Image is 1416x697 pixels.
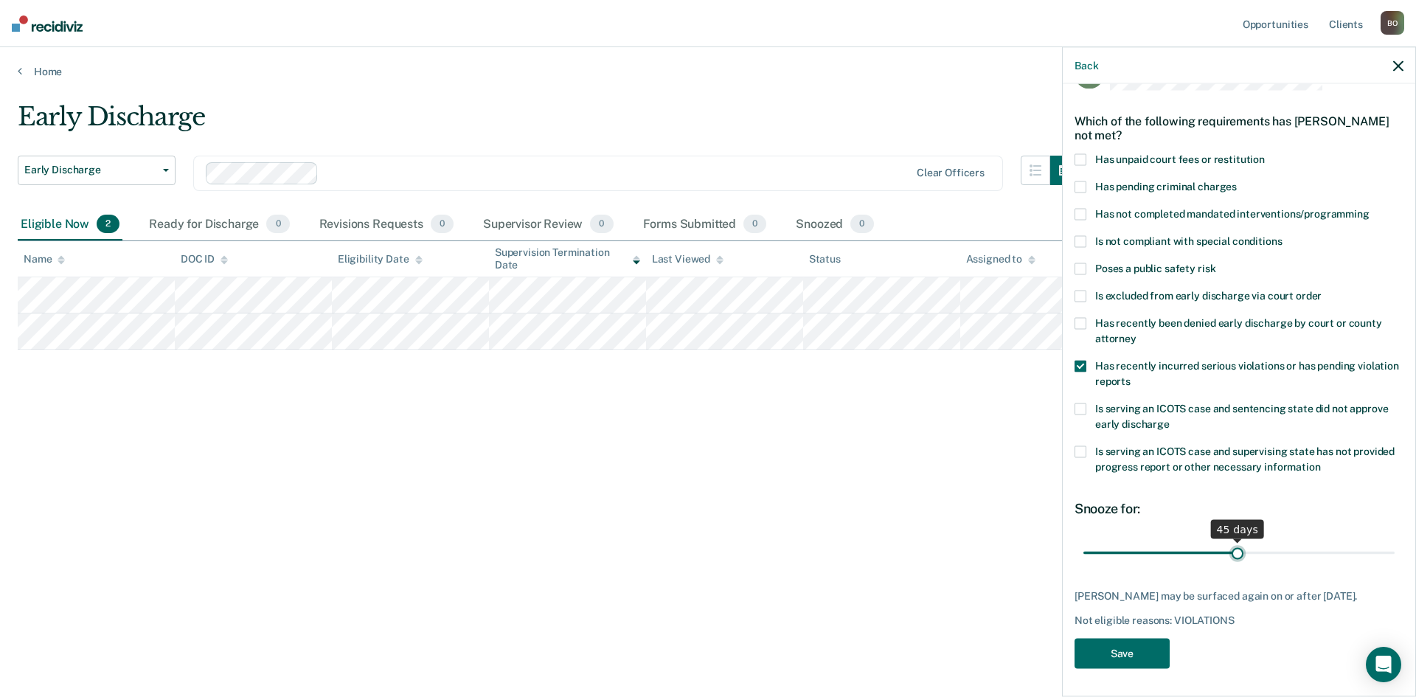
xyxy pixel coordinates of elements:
[181,253,228,266] div: DOC ID
[266,215,289,234] span: 0
[1075,501,1403,517] div: Snooze for:
[1366,647,1401,682] div: Open Intercom Messenger
[1095,290,1322,302] span: Is excluded from early discharge via court order
[640,209,770,241] div: Forms Submitted
[850,215,873,234] span: 0
[793,209,876,241] div: Snoozed
[1095,445,1395,473] span: Is serving an ICOTS case and supervising state has not provided progress report or other necessar...
[24,253,65,266] div: Name
[1095,360,1399,387] span: Has recently incurred serious violations or has pending violation reports
[97,215,119,234] span: 2
[480,209,617,241] div: Supervisor Review
[1095,181,1237,193] span: Has pending criminal charges
[12,15,83,32] img: Recidiviz
[338,253,423,266] div: Eligibility Date
[917,167,985,179] div: Clear officers
[809,253,841,266] div: Status
[1075,102,1403,153] div: Which of the following requirements has [PERSON_NAME] not met?
[316,209,457,241] div: Revisions Requests
[743,215,766,234] span: 0
[1381,11,1404,35] div: B O
[966,253,1035,266] div: Assigned to
[1075,589,1403,602] div: [PERSON_NAME] may be surfaced again on or after [DATE].
[18,209,122,241] div: Eligible Now
[1075,639,1170,669] button: Save
[1095,403,1388,430] span: Is serving an ICOTS case and sentencing state did not approve early discharge
[146,209,292,241] div: Ready for Discharge
[1095,235,1282,247] span: Is not compliant with special conditions
[18,65,1398,78] a: Home
[431,215,454,234] span: 0
[1075,59,1098,72] button: Back
[1095,263,1215,274] span: Poses a public safety risk
[1095,153,1265,165] span: Has unpaid court fees or restitution
[1210,519,1264,538] div: 45 days
[590,215,613,234] span: 0
[24,164,157,176] span: Early Discharge
[1075,614,1403,627] div: Not eligible reasons: VIOLATIONS
[1095,208,1370,220] span: Has not completed mandated interventions/programming
[495,246,640,271] div: Supervision Termination Date
[652,253,723,266] div: Last Viewed
[1095,317,1382,344] span: Has recently been denied early discharge by court or county attorney
[18,102,1080,144] div: Early Discharge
